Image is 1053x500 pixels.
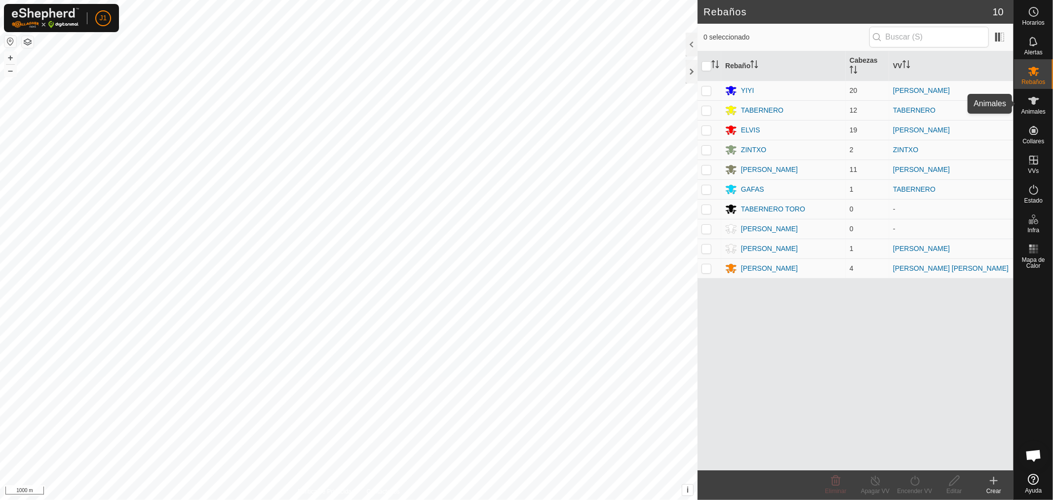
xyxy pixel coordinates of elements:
[893,185,936,193] a: TABERNERO
[974,487,1014,496] div: Crear
[869,27,989,47] input: Buscar (S)
[850,166,858,173] span: 11
[893,146,918,154] a: ZINTXO
[893,245,950,252] a: [PERSON_NAME]
[846,51,889,81] th: Cabezas
[1016,257,1051,269] span: Mapa de Calor
[4,36,16,47] button: Restablecer Mapa
[850,205,854,213] span: 0
[893,126,950,134] a: [PERSON_NAME]
[1021,109,1046,115] span: Animales
[1022,138,1044,144] span: Collares
[741,85,754,96] div: YIYI
[1014,470,1053,498] a: Ayuda
[4,52,16,64] button: +
[741,184,764,195] div: GAFAS
[889,219,1014,239] td: -
[850,106,858,114] span: 12
[850,146,854,154] span: 2
[1022,20,1045,26] span: Horarios
[703,32,869,42] span: 0 seleccionado
[298,487,354,496] a: Política de Privacidad
[741,145,766,155] div: ZINTXO
[893,166,950,173] a: [PERSON_NAME]
[893,106,936,114] a: TABERNERO
[741,224,798,234] div: [PERSON_NAME]
[703,6,993,18] h2: Rebaños
[711,62,719,70] p-sorticon: Activar para ordenar
[741,165,798,175] div: [PERSON_NAME]
[889,199,1014,219] td: -
[1025,488,1042,494] span: Ayuda
[850,245,854,252] span: 1
[1024,198,1043,204] span: Estado
[850,225,854,233] span: 0
[100,13,107,23] span: J1
[1028,168,1039,174] span: VVs
[935,487,974,496] div: Editar
[1019,441,1049,470] div: Chat abierto
[682,485,693,496] button: i
[895,487,935,496] div: Encender VV
[856,487,895,496] div: Apagar VV
[750,62,758,70] p-sorticon: Activar para ordenar
[1027,227,1039,233] span: Infra
[993,4,1004,19] span: 10
[1021,79,1045,85] span: Rebaños
[4,65,16,77] button: –
[12,8,79,28] img: Logo Gallagher
[850,264,854,272] span: 4
[721,51,846,81] th: Rebaño
[825,488,846,495] span: Eliminar
[893,86,950,94] a: [PERSON_NAME]
[741,105,783,116] div: TABERNERO
[893,264,1009,272] a: [PERSON_NAME] [PERSON_NAME]
[889,51,1014,81] th: VV
[367,487,400,496] a: Contáctenos
[850,126,858,134] span: 19
[741,125,760,135] div: ELVIS
[741,244,798,254] div: [PERSON_NAME]
[687,486,689,494] span: i
[902,62,910,70] p-sorticon: Activar para ordenar
[850,185,854,193] span: 1
[741,204,805,214] div: TABERNERO TORO
[741,263,798,274] div: [PERSON_NAME]
[850,67,858,75] p-sorticon: Activar para ordenar
[850,86,858,94] span: 20
[1024,49,1043,55] span: Alertas
[22,36,34,48] button: Capas del Mapa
